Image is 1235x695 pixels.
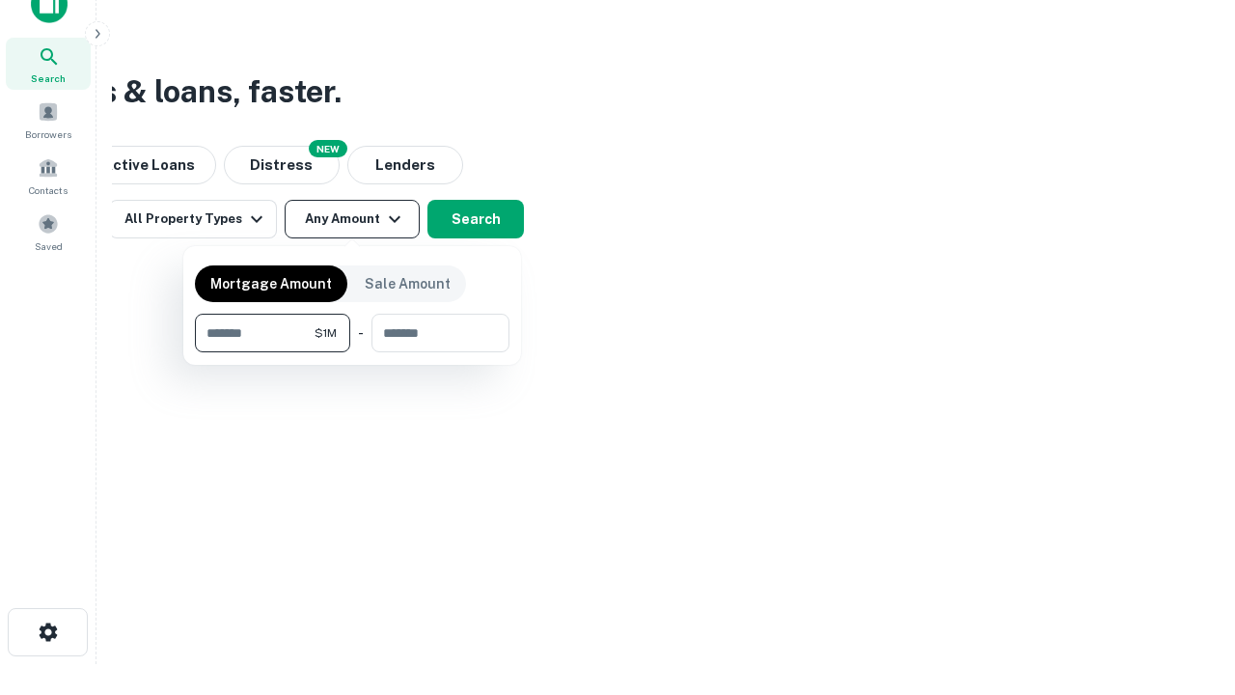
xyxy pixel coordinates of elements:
p: Mortgage Amount [210,273,332,294]
iframe: Chat Widget [1139,541,1235,633]
div: - [358,314,364,352]
span: $1M [315,324,337,342]
p: Sale Amount [365,273,451,294]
